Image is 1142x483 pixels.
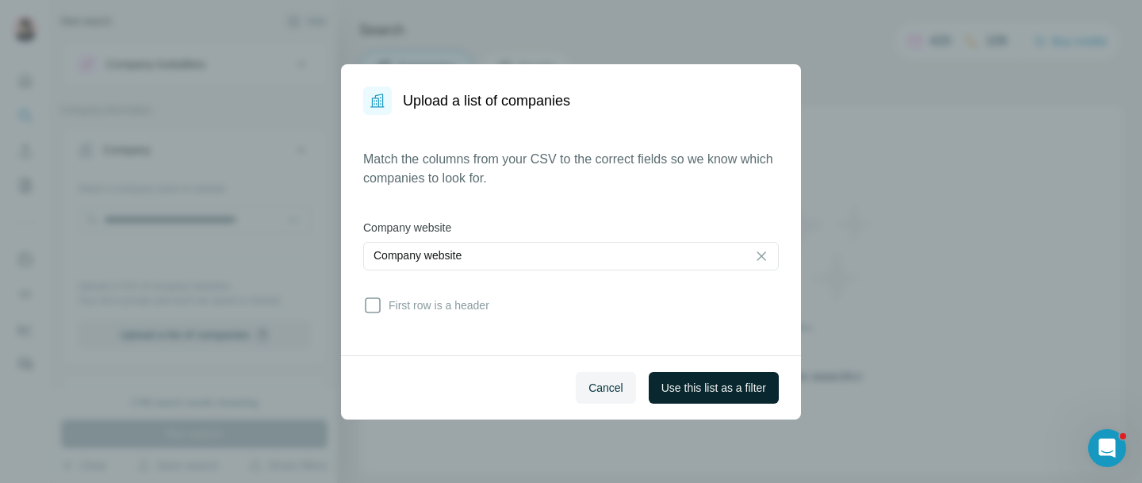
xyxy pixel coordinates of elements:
[363,220,779,236] label: Company website
[1088,429,1126,467] iframe: Intercom live chat
[588,380,623,396] span: Cancel
[363,150,779,188] p: Match the columns from your CSV to the correct fields so we know which companies to look for.
[576,372,636,404] button: Cancel
[661,380,766,396] span: Use this list as a filter
[403,90,570,112] h1: Upload a list of companies
[649,372,779,404] button: Use this list as a filter
[374,247,462,263] p: Company website
[382,297,489,313] span: First row is a header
